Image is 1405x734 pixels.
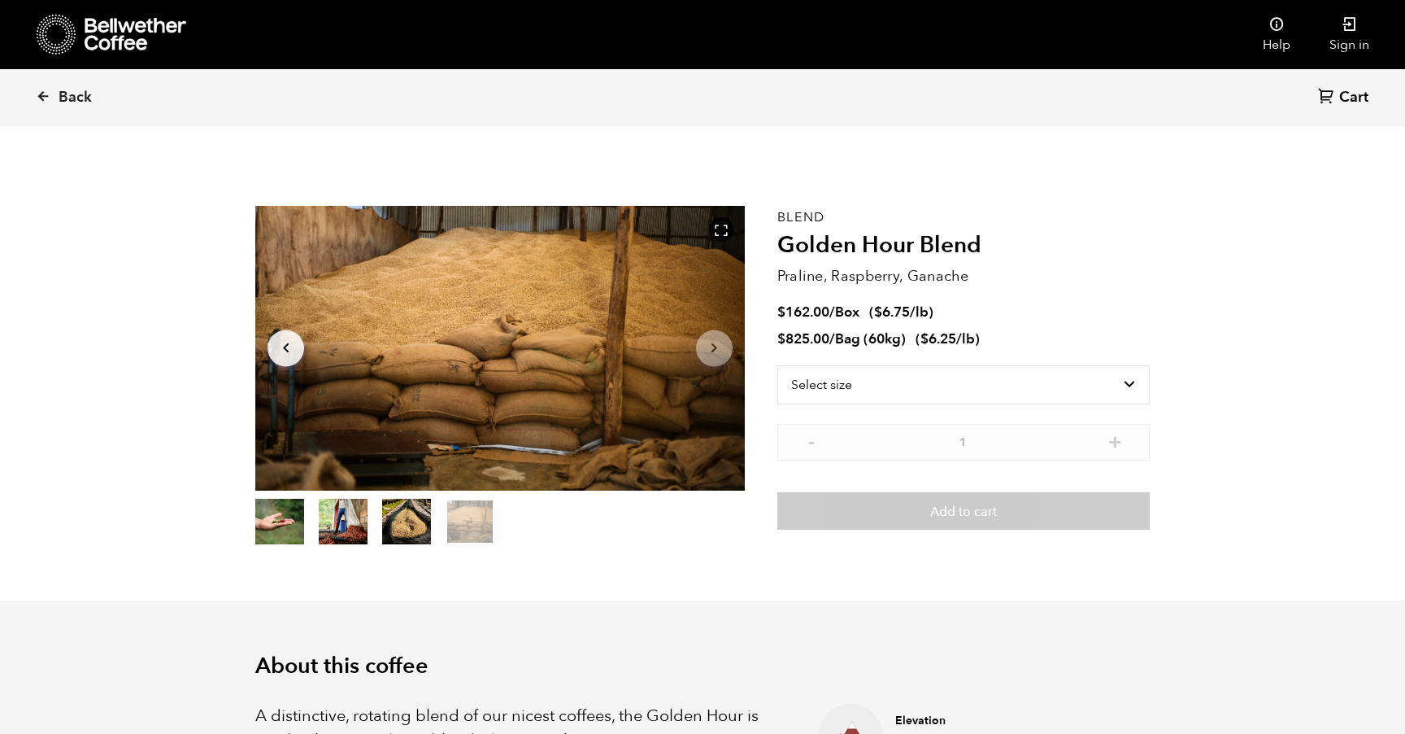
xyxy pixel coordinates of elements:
a: Cart [1318,87,1372,109]
button: Add to cart [777,492,1150,530]
span: ( ) [869,303,933,321]
span: / [829,303,835,321]
bdi: 6.75 [874,303,910,321]
span: Box [835,303,859,321]
span: ( ) [916,330,980,348]
h2: Golden Hour Blend [777,232,1150,260]
h4: Elevation [895,713,1124,729]
p: Praline, Raspberry, Ganache [777,265,1150,287]
span: / [829,330,835,348]
bdi: 162.00 [777,303,829,321]
span: /lb [910,303,929,321]
span: Bag (60kg) [835,330,906,348]
button: + [1105,432,1125,448]
h2: About this coffee [255,653,1150,679]
span: $ [920,330,929,348]
span: $ [777,330,785,348]
bdi: 6.25 [920,330,956,348]
span: $ [874,303,882,321]
span: $ [777,303,785,321]
span: Back [59,88,92,107]
span: Cart [1339,88,1368,107]
bdi: 825.00 [777,330,829,348]
button: - [802,432,822,448]
span: /lb [956,330,975,348]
